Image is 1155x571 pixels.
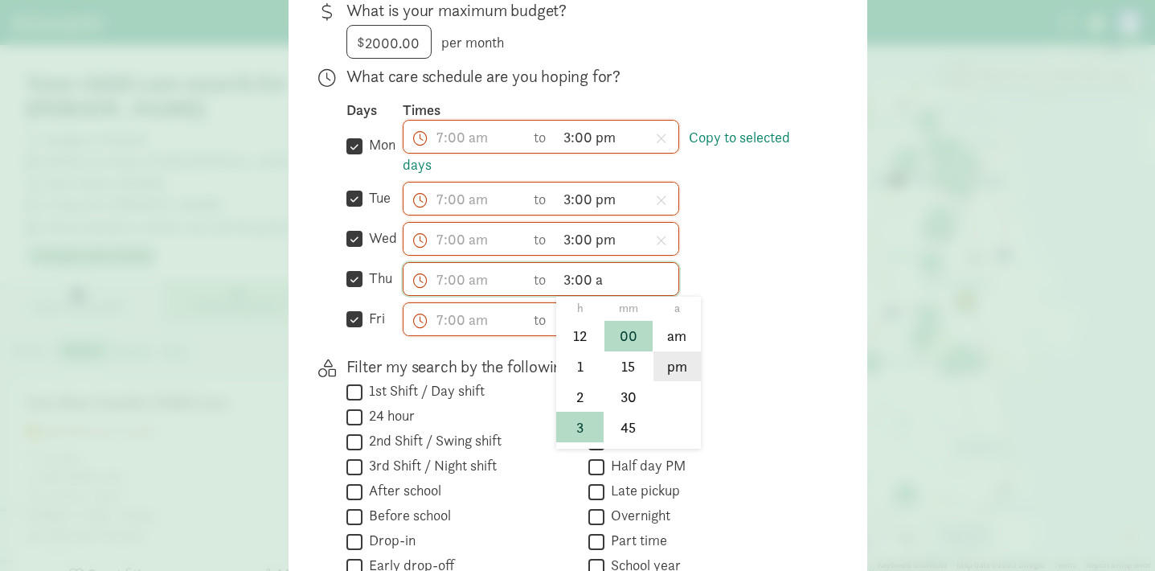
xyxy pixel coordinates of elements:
[362,506,451,525] label: Before school
[653,351,701,382] li: pm
[556,412,604,442] li: 3
[534,188,548,210] span: to
[653,321,701,351] li: am
[604,531,667,550] label: Part time
[403,263,526,295] input: 7:00 am
[604,481,680,500] label: Late pickup
[604,321,652,351] li: 00
[362,309,385,328] label: fri
[556,381,604,412] li: 2
[556,351,604,382] li: 1
[556,263,678,295] input: 5:00 pm
[362,456,497,475] label: 3rd Shift / Night shift
[604,381,652,412] li: 30
[534,269,548,290] span: to
[362,531,416,550] label: Drop-in
[604,506,670,525] label: Overnight
[362,228,397,248] label: wed
[556,321,604,351] li: 12
[556,442,604,473] li: 4
[362,269,392,288] label: thu
[362,431,502,450] label: 2nd Shift / Swing shift
[556,297,604,321] li: h
[534,309,548,331] span: to
[604,351,652,382] li: 15
[604,456,686,475] label: Half day PM
[534,228,548,250] span: to
[362,406,415,425] label: 24 hour
[362,381,485,401] label: 1st Shift / Day shift
[403,183,526,215] input: 7:00 am
[653,297,701,321] li: a
[556,183,678,215] input: 5:00 pm
[362,481,441,500] label: After school
[403,303,526,335] input: 7:00 am
[403,223,526,255] input: 7:00 am
[604,297,652,321] li: mm
[346,355,816,378] p: Filter my search by the following schedule type(s):
[556,223,678,255] input: 5:00 pm
[604,412,652,442] li: 45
